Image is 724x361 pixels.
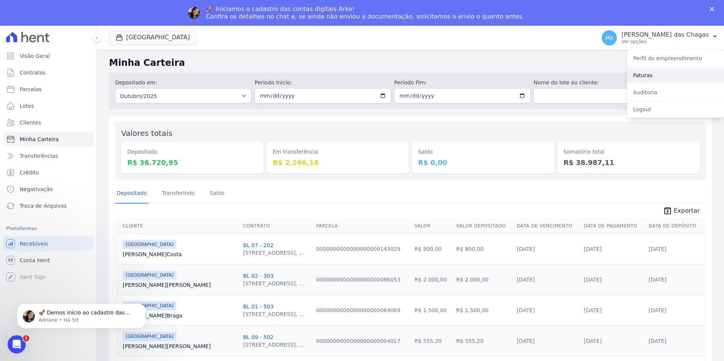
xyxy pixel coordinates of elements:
span: Clientes [20,119,41,126]
a: [DATE] [649,277,666,283]
a: [DATE] [584,307,602,313]
span: Contratos [20,69,45,76]
a: [DATE] [517,246,535,252]
a: Conta Hent [3,253,94,268]
a: BL 02 - 303 [243,273,273,279]
a: Minha Carteira [3,132,94,147]
dt: Somatório total [563,148,694,156]
p: Message from Adriane, sent Há 5d [33,29,131,36]
a: [DATE] [517,307,535,313]
a: 0000000000000000000004017 [316,338,401,344]
button: [GEOGRAPHIC_DATA] [109,30,196,45]
span: Parcelas [20,86,42,93]
th: Data de Vencimento [514,218,581,234]
a: [DATE] [517,277,535,283]
div: [STREET_ADDRESS], ... [243,249,304,257]
i: unarchive [663,206,672,215]
div: [STREET_ADDRESS], ... [243,280,304,287]
a: 0000000000000000000064069 [316,307,401,313]
td: R$ 2.000,00 [453,264,514,295]
div: Plataformas [6,224,90,233]
a: Parcelas [3,82,94,97]
td: R$ 800,00 [411,233,453,264]
a: [DATE] [584,277,602,283]
span: Lotes [20,102,34,110]
td: R$ 555,20 [453,325,514,356]
dd: R$ 0,00 [418,157,548,168]
span: 1 [23,335,29,341]
a: Transferindo [161,184,197,204]
span: 🚀 Demos início ao cadastro das Contas Digitais Arke! Iniciamos a abertura para clientes do modelo... [33,22,129,179]
a: [DATE] [584,338,602,344]
a: Visão Geral [3,48,94,64]
th: Contrato [240,218,313,234]
a: 0000000000000000000143029 [316,246,401,252]
p: [PERSON_NAME] das Chagas [621,31,709,39]
span: Exportar [674,206,700,215]
iframe: Intercom live chat [8,335,26,353]
a: Perfil do empreendimento [627,51,724,65]
th: Data de Depósito [646,218,704,234]
span: Minha Carteira [20,135,59,143]
a: Faturas [627,68,724,82]
th: Data de Pagamento [581,218,646,234]
span: [GEOGRAPHIC_DATA] [123,271,176,280]
div: [STREET_ADDRESS], ... [243,341,304,349]
h2: Minha Carteira [109,56,712,70]
td: R$ 2.000,00 [411,264,453,295]
label: Período Inicío: [254,79,391,87]
iframe: Intercom notifications mensagem [6,288,157,341]
a: 0000000000000000000086053 [316,277,401,283]
a: [PERSON_NAME]Braga [123,312,237,319]
a: [DATE] [584,246,602,252]
td: R$ 800,00 [453,233,514,264]
a: Depositado [115,184,148,204]
td: R$ 1.500,00 [411,295,453,325]
label: Período Fim: [394,79,531,87]
a: [PERSON_NAME]Costa [123,251,237,258]
td: R$ 1.500,00 [453,295,514,325]
a: Logout [627,103,724,116]
dd: R$ 2.266,16 [273,157,403,168]
td: R$ 555,20 [411,325,453,356]
span: Crédito [20,169,39,176]
a: Transferências [3,148,94,163]
div: 🚀 Iniciamos o cadastro das contas digitais Arke! Confira os detalhes no chat e, se ainda não envi... [206,5,524,20]
span: Negativação [20,185,53,193]
div: Fechar [710,7,717,11]
label: Valores totais [121,129,172,138]
dt: Em transferência [273,148,403,156]
p: Ver opções [621,39,709,45]
span: Conta Hent [20,257,50,264]
dd: R$ 38.987,11 [563,157,694,168]
th: Parcela [313,218,412,234]
a: Clientes [3,115,94,130]
a: Crédito [3,165,94,180]
a: Negativação [3,182,94,197]
a: Recebíveis [3,236,94,251]
a: [PERSON_NAME][PERSON_NAME] [123,281,237,289]
a: Troca de Arquivos [3,198,94,213]
dd: R$ 36.720,95 [127,157,257,168]
a: [DATE] [649,338,666,344]
a: [DATE] [649,246,666,252]
span: [GEOGRAPHIC_DATA] [123,240,176,249]
a: BL 09 - 502 [243,334,273,340]
th: Valor Depositado [453,218,514,234]
a: unarchive Exportar [657,206,706,217]
a: Contratos [3,65,94,80]
a: [DATE] [517,338,535,344]
div: [STREET_ADDRESS], ... [243,310,304,318]
dt: Saldo [418,148,548,156]
label: Nome do lote ou cliente: [534,79,670,87]
span: MA [605,35,613,40]
a: [DATE] [649,307,666,313]
a: BL 07 - 202 [243,242,273,248]
a: [PERSON_NAME][PERSON_NAME] [123,342,237,350]
span: Recebíveis [20,240,48,247]
span: Transferências [20,152,58,160]
span: Troca de Arquivos [20,202,67,210]
button: MA [PERSON_NAME] das Chagas Ver opções [596,27,724,48]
